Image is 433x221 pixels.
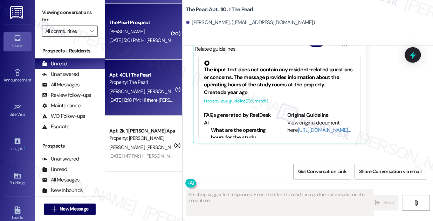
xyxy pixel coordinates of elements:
[42,113,85,120] div: WO Follow-ups
[42,176,80,184] div: All Messages
[298,127,351,134] a: [URL][DOMAIN_NAME]…
[35,47,105,55] div: Prospects + Residents
[4,170,32,188] a: Buildings
[204,60,355,88] div: The input text does not contain any resident-related questions or concerns. The message provides ...
[109,79,174,86] div: Property: The Pearl
[42,7,98,26] label: Viewing conversations for
[10,6,25,19] img: ResiDesk Logo
[42,92,91,99] div: Review follow-ups
[44,204,96,215] button: New Message
[42,102,81,109] div: Maintenance
[195,40,236,53] div: Related guidelines
[109,19,174,26] div: The Pearl Prospect
[186,190,373,216] textarea: Fetching suggested responses. Please feel free to read through the conversation in the meantime.
[31,77,32,81] span: •
[370,195,398,211] button: Send
[109,28,144,35] span: [PERSON_NAME]
[42,123,69,130] div: Escalate
[42,166,67,173] div: Unread
[42,81,80,88] div: All Messages
[186,6,253,13] b: The Pearl: Apt. 110, 1 The Pearl
[204,112,271,126] b: FAQs generated by ResiDesk AI
[109,135,174,142] div: Property: [PERSON_NAME]
[293,164,351,179] button: Get Conversation Link
[109,127,174,135] div: Apt. 2k, 1 [PERSON_NAME] Apartments
[146,88,184,94] span: [PERSON_NAME]
[298,168,346,175] span: Get Conversation Link
[413,200,419,206] i: 
[42,71,79,78] div: Unanswered
[51,206,57,212] i: 
[109,71,174,79] div: Apt. 401, 1 The Pearl
[60,205,88,213] span: New Message
[4,101,32,120] a: Site Visit •
[287,119,356,134] div: View original document here
[25,111,26,116] span: •
[4,135,32,154] a: Insights •
[4,32,32,51] a: Inbox
[375,200,380,206] i: 
[109,144,146,150] span: [PERSON_NAME]
[355,164,426,179] button: Share Conversation via email
[186,19,315,26] div: [PERSON_NAME]. ([EMAIL_ADDRESS][DOMAIN_NAME])
[287,112,329,119] b: Original Guideline
[90,28,94,34] i: 
[383,199,394,206] span: Send
[35,142,105,150] div: Prospects
[204,89,355,96] div: Created a year ago
[204,98,355,105] div: Property level guideline ( 73 % match)
[42,60,67,67] div: Unread
[24,145,25,150] span: •
[42,155,79,163] div: Unanswered
[211,127,272,149] li: What are the operating hours for the study rooms?
[359,168,421,175] span: Share Conversation via email
[109,88,146,94] span: [PERSON_NAME]
[42,187,83,194] div: New Inbounds
[146,144,181,150] span: [PERSON_NAME]
[45,26,87,37] input: All communities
